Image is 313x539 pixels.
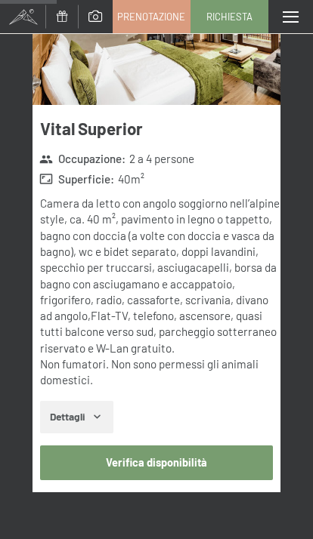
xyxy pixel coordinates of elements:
span: Richiesta [206,10,253,23]
span: 2 a 4 persone [129,151,194,167]
a: Prenotazione [113,1,190,32]
button: Verifica disponibilità [40,445,273,480]
span: 40 m² [118,171,144,187]
strong: Occupazione : [39,151,126,167]
strong: Superficie : [39,171,114,187]
div: Camera da letto con angolo soggiorno nell’alpine style, ca. 40 m², pavimento in legno o tappetto,... [40,196,280,388]
button: Dettagli [40,401,113,434]
span: Prenotazione [117,10,185,23]
h3: Vital Superior [40,117,280,140]
a: Richiesta [191,1,268,32]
